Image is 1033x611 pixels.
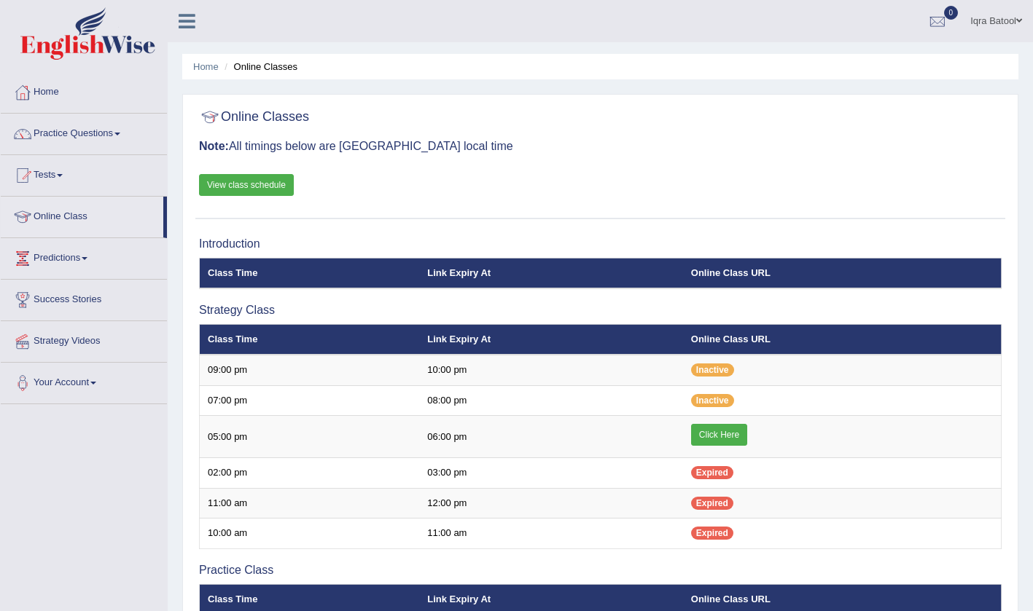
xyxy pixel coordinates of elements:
[419,355,683,385] td: 10:00 pm
[199,237,1002,251] h3: Introduction
[691,497,733,510] span: Expired
[691,466,733,479] span: Expired
[1,72,167,109] a: Home
[419,488,683,519] td: 12:00 pm
[199,140,229,152] b: Note:
[419,258,683,288] th: Link Expiry At
[691,527,733,540] span: Expired
[1,280,167,316] a: Success Stories
[683,258,1002,288] th: Online Class URL
[691,394,734,407] span: Inactive
[944,6,959,20] span: 0
[200,519,420,549] td: 10:00 am
[419,458,683,489] td: 03:00 pm
[200,488,420,519] td: 11:00 am
[200,258,420,288] th: Class Time
[419,519,683,549] td: 11:00 am
[199,174,294,196] a: View class schedule
[200,324,420,355] th: Class Time
[1,238,167,275] a: Predictions
[1,197,163,233] a: Online Class
[419,324,683,355] th: Link Expiry At
[691,363,734,377] span: Inactive
[419,385,683,416] td: 08:00 pm
[1,155,167,192] a: Tests
[1,363,167,399] a: Your Account
[199,106,309,128] h2: Online Classes
[200,385,420,416] td: 07:00 pm
[200,355,420,385] td: 09:00 pm
[1,321,167,358] a: Strategy Videos
[199,140,1002,153] h3: All timings below are [GEOGRAPHIC_DATA] local time
[1,114,167,150] a: Practice Questions
[199,304,1002,317] h3: Strategy Class
[683,324,1002,355] th: Online Class URL
[193,61,219,72] a: Home
[199,564,1002,577] h3: Practice Class
[200,416,420,458] td: 05:00 pm
[691,424,747,446] a: Click Here
[221,60,297,74] li: Online Classes
[419,416,683,458] td: 06:00 pm
[200,458,420,489] td: 02:00 pm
